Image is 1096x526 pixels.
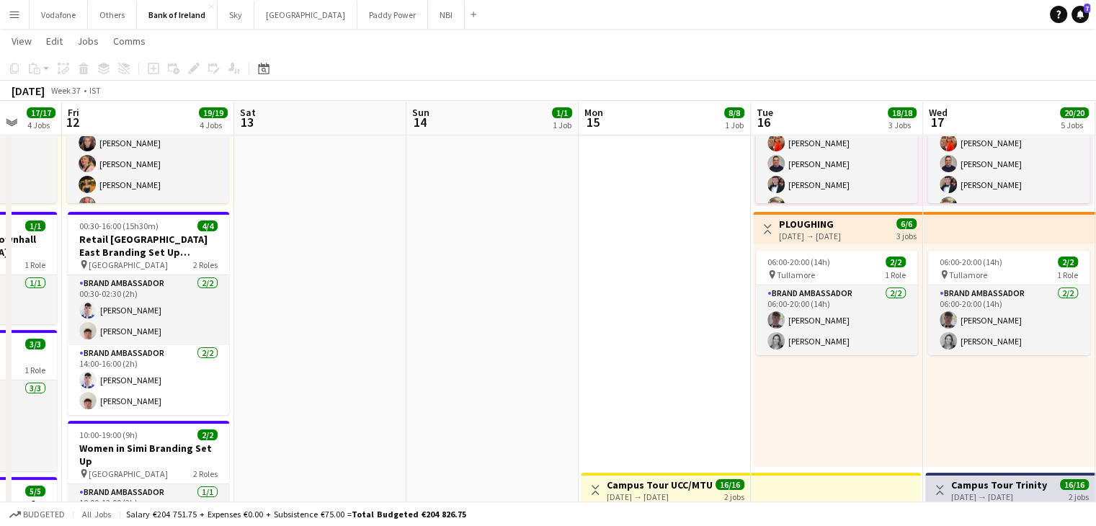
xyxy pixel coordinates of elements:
button: Paddy Power [357,1,428,29]
div: Salary €204 751.75 + Expenses €0.00 + Subsistence €75.00 = [126,509,466,520]
span: Edit [46,35,63,48]
button: Vodafone [30,1,88,29]
span: Week 37 [48,85,84,96]
div: [DATE] [12,84,45,98]
a: Jobs [71,32,104,50]
button: Others [88,1,137,29]
a: Comms [107,32,151,50]
span: Comms [113,35,146,48]
span: 7 [1084,4,1090,13]
span: View [12,35,32,48]
button: [GEOGRAPHIC_DATA] [254,1,357,29]
a: Edit [40,32,68,50]
button: Sky [218,1,254,29]
span: Total Budgeted €204 826.75 [352,509,466,520]
a: 7 [1072,6,1089,23]
span: Jobs [77,35,99,48]
div: IST [89,85,101,96]
a: View [6,32,37,50]
span: Budgeted [23,509,65,520]
button: Bank of Ireland [137,1,218,29]
button: Budgeted [7,507,67,522]
button: NBI [428,1,465,29]
span: All jobs [79,509,114,520]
